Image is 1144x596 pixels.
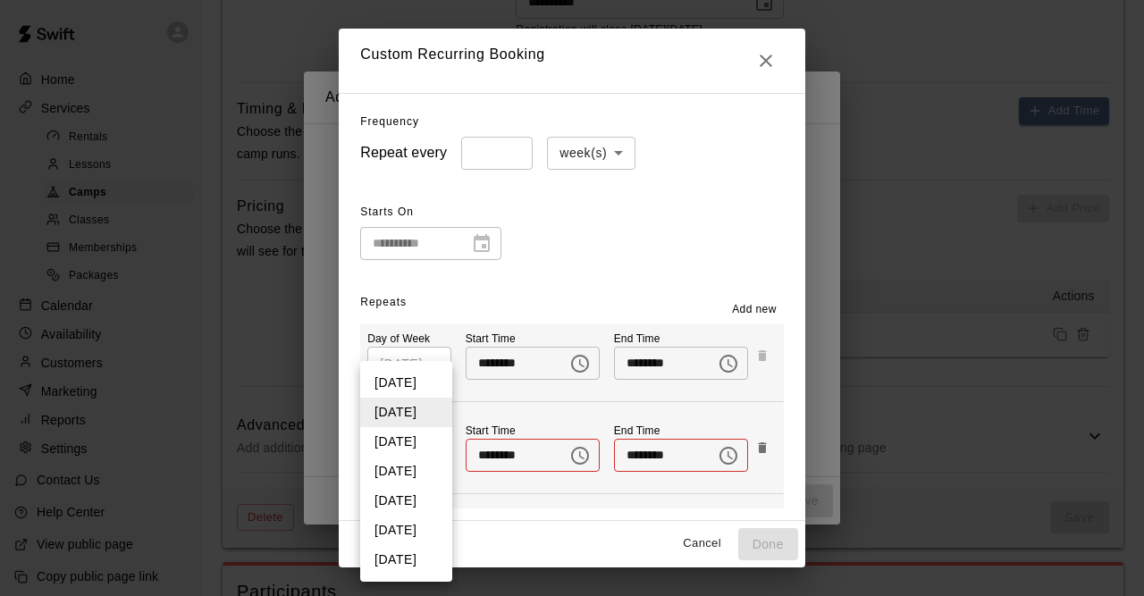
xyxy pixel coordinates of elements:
li: [DATE] [360,457,452,486]
li: [DATE] [360,398,452,427]
li: [DATE] [360,545,452,575]
li: [DATE] [360,368,452,398]
li: [DATE] [360,486,452,516]
li: [DATE] [360,516,452,545]
li: [DATE] [360,427,452,457]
